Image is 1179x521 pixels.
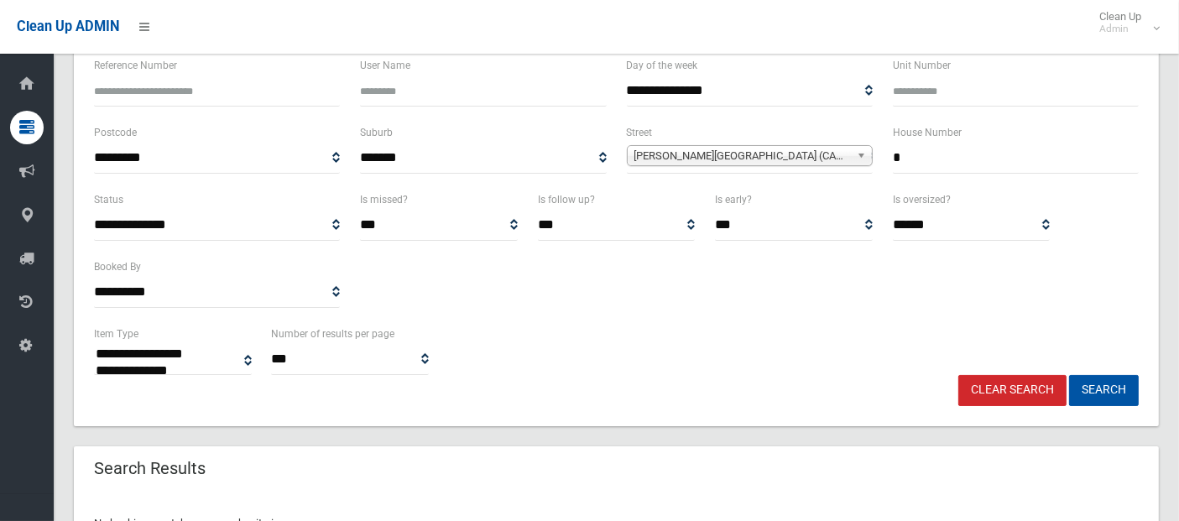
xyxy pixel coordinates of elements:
label: House Number [893,123,962,142]
small: Admin [1099,23,1141,35]
label: Is oversized? [893,190,951,209]
label: Reference Number [94,56,177,75]
header: Search Results [74,452,226,485]
span: Clean Up ADMIN [17,18,119,34]
span: Clean Up [1091,10,1158,35]
a: Clear Search [958,375,1067,406]
label: Number of results per page [272,325,395,343]
span: [PERSON_NAME][GEOGRAPHIC_DATA] (CAMPSIE 2194) [634,146,850,166]
label: Unit Number [893,56,951,75]
label: Is missed? [360,190,408,209]
button: Search [1069,375,1139,406]
label: User Name [360,56,410,75]
label: Is early? [715,190,752,209]
label: Booked By [94,258,141,276]
label: Is follow up? [538,190,595,209]
label: Postcode [94,123,137,142]
label: Item Type [94,325,138,343]
label: Street [627,123,653,142]
label: Day of the week [627,56,698,75]
label: Suburb [360,123,393,142]
label: Status [94,190,123,209]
